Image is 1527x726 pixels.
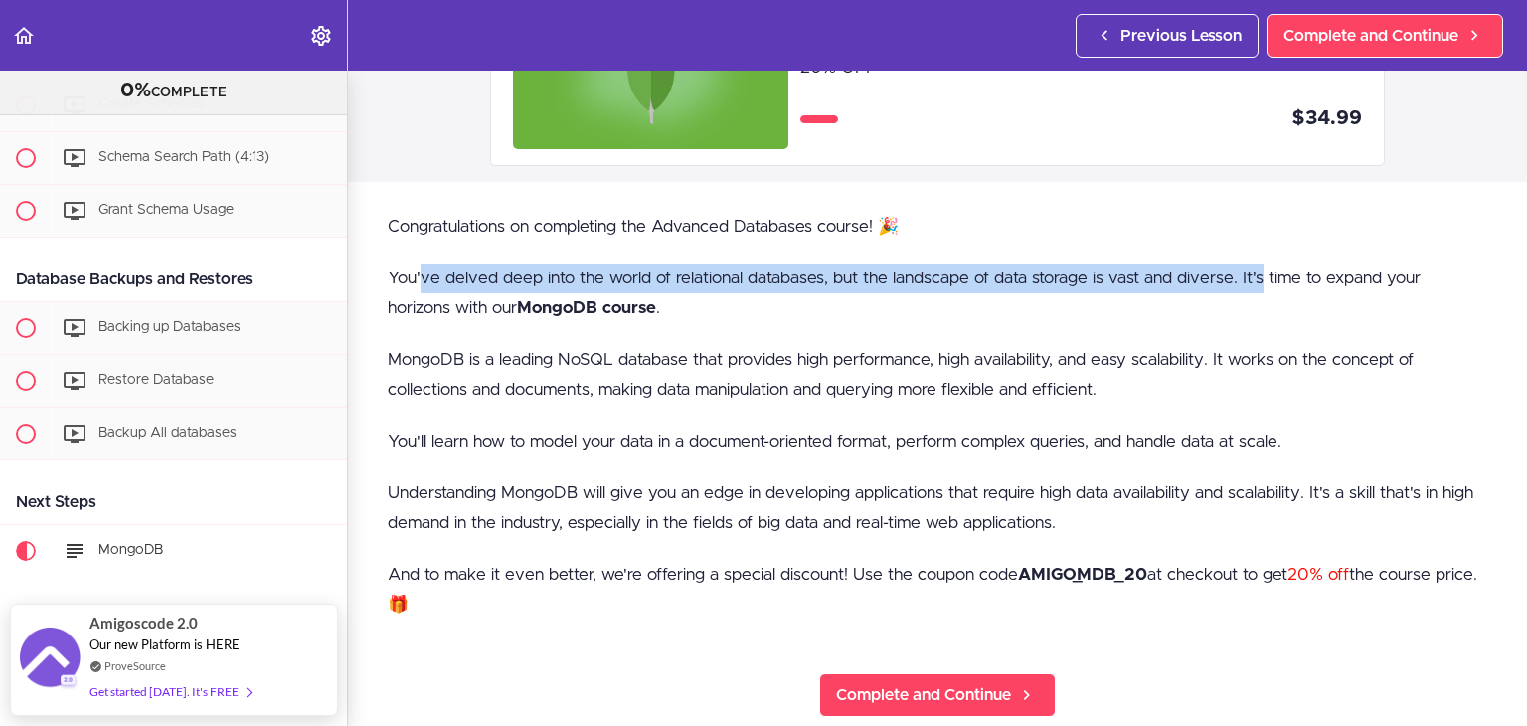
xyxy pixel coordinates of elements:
span: Amigoscode 2.0 [89,612,198,635]
svg: Settings Menu [309,24,333,48]
p: Understanding MongoDB will give you an edge in developing applications that require high data ava... [388,478,1487,538]
a: ProveSource [104,657,166,674]
span: Grant Schema Usage [98,203,234,217]
strong: MongoDB course [517,299,656,316]
a: Previous Lesson [1076,14,1259,58]
p: And to make it even better, we're offering a special discount! Use the coupon code at checkout to... [388,560,1487,620]
img: provesource social proof notification image [20,628,80,692]
svg: Back to course curriculum [12,24,36,48]
span: MongoDB [98,543,163,557]
span: Previous Lesson [1120,24,1242,48]
span: 0% [120,81,151,100]
span: Our new Platform is HERE [89,636,240,652]
p: You've delved deep into the world of relational databases, but the landscape of data storage is v... [388,264,1487,323]
strong: AMIGO_MDB_20 [1018,566,1147,583]
div: $34.99 [1081,104,1362,133]
span: Complete and Continue [1283,24,1458,48]
span: Backup All databases [98,426,237,440]
span: 20% off [1287,566,1349,583]
span: Backing up Databases [98,320,241,334]
a: Complete and Continue [819,673,1056,717]
span: Schema Search Path (4:13) [98,150,269,164]
span: Restore Database [98,373,214,387]
div: COMPLETE [25,79,322,104]
p: You'll learn how to model your data in a document-oriented format, perform complex queries, and h... [388,427,1487,456]
p: Congratulations on completing the Advanced Databases course! 🎉 [388,212,1487,242]
div: Get started [DATE]. It's FREE [89,680,251,703]
p: MongoDB is a leading NoSQL database that provides high performance, high availability, and easy s... [388,345,1487,405]
a: Complete and Continue [1267,14,1503,58]
span: Complete and Continue [836,683,1011,707]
